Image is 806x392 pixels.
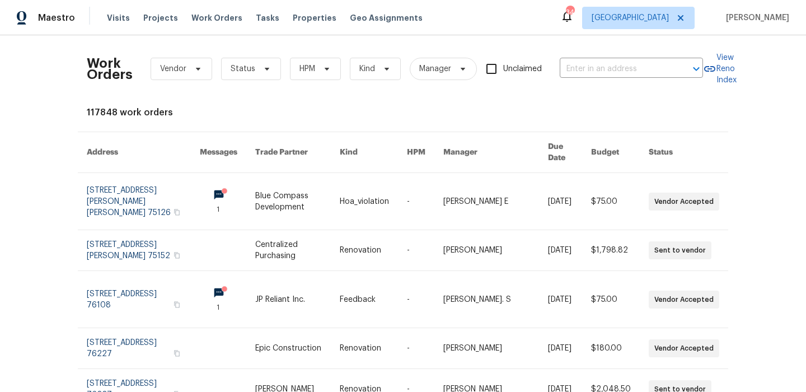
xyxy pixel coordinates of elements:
[398,132,434,173] th: HPM
[582,132,640,173] th: Budget
[434,132,539,173] th: Manager
[172,300,182,310] button: Copy Address
[434,328,539,369] td: [PERSON_NAME]
[246,173,331,230] td: Blue Compass Development
[331,271,398,328] td: Feedback
[107,12,130,24] span: Visits
[246,132,331,173] th: Trade Partner
[703,52,737,86] a: View Reno Index
[246,328,331,369] td: Epic Construction
[191,12,242,24] span: Work Orders
[721,12,789,24] span: [PERSON_NAME]
[398,271,434,328] td: -
[419,63,451,74] span: Manager
[434,173,539,230] td: [PERSON_NAME] E
[191,132,246,173] th: Messages
[87,107,719,118] div: 117848 work orders
[246,230,331,271] td: Centralized Purchasing
[592,12,669,24] span: [GEOGRAPHIC_DATA]
[246,271,331,328] td: JP Reliant Inc.
[398,328,434,369] td: -
[640,132,728,173] th: Status
[331,230,398,271] td: Renovation
[172,207,182,217] button: Copy Address
[143,12,178,24] span: Projects
[87,58,133,80] h2: Work Orders
[172,348,182,358] button: Copy Address
[256,14,279,22] span: Tasks
[231,63,255,74] span: Status
[359,63,375,74] span: Kind
[160,63,186,74] span: Vendor
[331,328,398,369] td: Renovation
[560,60,672,78] input: Enter in an address
[38,12,75,24] span: Maestro
[434,230,539,271] td: [PERSON_NAME]
[293,12,336,24] span: Properties
[434,271,539,328] td: [PERSON_NAME]. S
[398,173,434,230] td: -
[78,132,191,173] th: Address
[172,250,182,260] button: Copy Address
[688,61,704,77] button: Open
[503,63,542,75] span: Unclaimed
[331,173,398,230] td: Hoa_violation
[299,63,315,74] span: HPM
[350,12,423,24] span: Geo Assignments
[566,7,574,18] div: 34
[539,132,582,173] th: Due Date
[398,230,434,271] td: -
[331,132,398,173] th: Kind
